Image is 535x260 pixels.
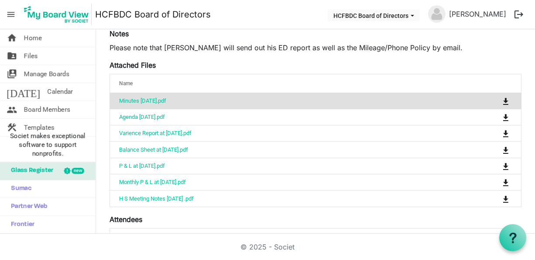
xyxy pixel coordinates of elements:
[24,47,38,65] span: Files
[500,95,512,107] button: Download
[119,97,166,104] a: Minutes [DATE].pdf
[119,146,188,153] a: Balance Sheet at [DATE].pdf
[110,109,466,125] td: Agenda September 2025.pdf is template cell column header Name
[7,162,53,180] span: Glass Register
[466,93,521,109] td: is Command column column header
[500,192,512,205] button: Download
[7,47,17,65] span: folder_shared
[110,174,466,190] td: Monthly P & L at August 31, 2025.pdf is template cell column header Name
[7,83,40,101] span: [DATE]
[466,109,521,125] td: is Command column column header
[466,158,521,174] td: is Command column column header
[24,65,69,83] span: Manage Boards
[21,3,95,25] a: My Board View Logo
[500,127,512,139] button: Download
[7,101,17,118] span: people
[21,3,92,25] img: My Board View Logo
[110,125,466,141] td: Varience Report at August 31, 2025.pdf is template cell column header Name
[110,190,466,206] td: H S Meeting Notes September 8, 2025 .pdf is template cell column header Name
[500,143,512,156] button: Download
[240,243,295,251] a: © 2025 - Societ
[119,130,192,136] a: Varience Report at [DATE].pdf
[466,174,521,190] td: is Command column column header
[500,176,512,188] button: Download
[3,6,19,23] span: menu
[466,190,521,206] td: is Command column column header
[119,80,133,87] span: Name
[428,5,446,23] img: no-profile-picture.svg
[119,114,165,120] a: Agenda [DATE].pdf
[110,28,129,39] label: Notes
[510,5,528,24] button: logout
[24,29,42,47] span: Home
[466,125,521,141] td: is Command column column header
[110,141,466,157] td: Balance Sheet at August 31, 2025.pdf is template cell column header Name
[7,216,34,233] span: Frontier
[119,163,165,169] a: P & L at [DATE].pdf
[7,180,31,198] span: Sumac
[47,83,73,101] span: Calendar
[4,132,92,158] span: Societ makes exceptional software to support nonprofits.
[500,160,512,172] button: Download
[7,119,17,136] span: construction
[7,198,48,215] span: Partner Web
[7,65,17,83] span: switch_account
[110,93,466,109] td: Minutes August 2025.pdf is template cell column header Name
[110,158,466,174] td: P & L at August 31, 2025.pdf is template cell column header Name
[500,111,512,123] button: Download
[72,168,84,174] div: new
[110,60,156,70] label: Attached Files
[110,214,142,225] label: Attendees
[110,42,521,53] p: Please note that [PERSON_NAME] will send out his ED report as well as the Mileage/Phone Policy by...
[446,5,510,23] a: [PERSON_NAME]
[328,9,420,21] button: HCFBDC Board of Directors dropdownbutton
[24,101,70,118] span: Board Members
[95,6,211,23] a: HCFBDC Board of Directors
[119,179,186,185] a: Monthly P & L at [DATE].pdf
[24,119,55,136] span: Templates
[119,195,194,202] a: H S Meeting Notes [DATE] .pdf
[7,29,17,47] span: home
[466,141,521,157] td: is Command column column header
